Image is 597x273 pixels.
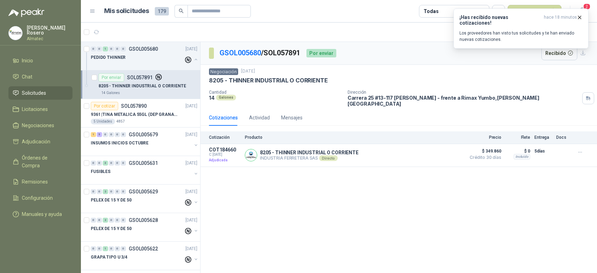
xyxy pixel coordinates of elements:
[121,246,126,251] div: 0
[109,218,114,223] div: 0
[91,119,115,124] div: 5 Unidades
[99,73,124,82] div: Por enviar
[91,168,110,175] p: FUSIBLES
[103,189,108,194] div: 2
[129,218,158,223] p: GSOL005628
[121,189,126,194] div: 0
[209,135,241,140] p: Cotización
[249,114,270,122] div: Actividad
[22,73,32,81] span: Chat
[129,246,158,251] p: GSOL005622
[91,111,178,118] p: 9361 | TINA METALICA 55GL (DEP GRANALLA) CON TAPA
[185,46,197,52] p: [DATE]
[281,114,303,122] div: Mensajes
[209,68,238,75] span: Negociación
[115,218,120,223] div: 0
[8,175,72,188] a: Remisiones
[91,102,118,110] div: Por cotizar
[306,49,336,57] div: Por enviar
[8,191,72,205] a: Configuración
[185,103,197,110] p: [DATE]
[8,119,72,132] a: Negociaciones
[27,37,72,41] p: Almatec
[216,95,236,100] div: Galones
[97,132,102,137] div: 5
[103,132,108,137] div: 0
[506,135,530,140] p: Flete
[109,46,114,51] div: 0
[209,77,328,84] p: 8205 - THINNER INDUSTRIAL O CORRIENTE
[97,218,102,223] div: 0
[556,135,570,140] p: Docs
[109,189,114,194] div: 0
[209,114,238,122] div: Cotizaciones
[348,95,579,107] p: Carrera 25 #13-117 [PERSON_NAME] - frente a Rimax Yumbo , [PERSON_NAME][GEOGRAPHIC_DATA]
[185,246,197,252] p: [DATE]
[103,161,108,166] div: 3
[91,218,96,223] div: 0
[22,210,62,218] span: Manuales y ayuda
[241,68,255,75] p: [DATE]
[109,246,114,251] div: 0
[453,8,589,49] button: ¡Has recibido nuevas cotizaciones!hace 18 minutos Los proveedores han visto tus solicitudes y te ...
[209,157,241,164] p: Adjudicada
[576,5,589,18] button: 2
[109,132,114,137] div: 0
[121,161,126,166] div: 0
[260,155,358,161] p: INDUSTRIA FERRETERA SAS
[99,90,123,96] div: 14 Galones
[81,99,200,128] a: Por cotizarSOL057890[DATE] 9361 |TINA METALICA 55GL (DEP GRANALLA) CON TAPA5 Unidades4857
[99,83,186,89] p: 8205 - THINNER INDUSTRIAL O CORRIENTE
[466,155,501,160] span: Crédito 30 días
[8,8,44,17] img: Logo peakr
[103,46,108,51] div: 1
[22,154,66,169] span: Órdenes de Compra
[91,187,199,210] a: 0 0 2 0 0 0 GSOL005629[DATE] PELEX DE 15 Y DE 50
[91,45,199,67] a: 0 0 1 0 0 0 GSOL005680[DATE] PEDIDO THINNER
[121,218,126,223] div: 0
[8,103,72,116] a: Licitaciones
[91,246,96,251] div: 0
[22,138,50,145] span: Adjudicación
[129,132,158,137] p: GSOL005679
[466,147,501,155] span: $ 349.860
[91,225,132,232] p: PELEX DE 15 Y DE 50
[245,135,462,140] p: Producto
[534,147,552,155] p: 5 días
[459,14,541,26] h3: ¡Has recibido nuevas cotizaciones!
[220,49,261,57] a: GSOL005680
[185,217,197,224] p: [DATE]
[209,69,238,74] a: Negociación
[22,89,46,97] span: Solicitudes
[185,160,197,167] p: [DATE]
[514,154,530,160] div: Incluido
[91,216,199,238] a: 0 0 2 0 0 0 GSOL005628[DATE] PELEX DE 15 Y DE 50
[8,151,72,172] a: Órdenes de Compra
[115,161,120,166] div: 0
[97,46,102,51] div: 0
[129,46,158,51] p: GSOL005680
[91,54,126,61] p: PEDIDO THINNER
[97,246,102,251] div: 0
[8,135,72,148] a: Adjudicación
[260,150,358,155] p: 8205 - THINNER INDUSTRIAL O CORRIENTE
[424,7,438,15] div: Todas
[22,178,48,186] span: Remisiones
[544,14,577,26] span: hace 18 minutos
[121,46,126,51] div: 0
[121,104,147,108] p: SOL057890
[27,25,72,35] p: [PERSON_NAME] Rosero
[220,48,301,58] p: / SOL057891
[129,161,158,166] p: GSOL005631
[115,46,120,51] div: 0
[155,7,169,15] span: 179
[91,197,132,204] p: PELEX DE 15 Y DE 50
[91,244,199,267] a: 0 0 1 0 0 0 GSOL005622[DATE] GRAPA TIPO U 3/4
[91,254,127,261] p: GRAPA TIPO U 3/4
[97,189,102,194] div: 0
[459,30,583,43] p: Los proveedores han visto tus solicitudes y te han enviado nuevas cotizaciones.
[583,3,591,10] span: 2
[91,189,96,194] div: 0
[115,246,120,251] div: 0
[91,159,199,181] a: 0 0 3 0 0 0 GSOL005631[DATE] FUSIBLES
